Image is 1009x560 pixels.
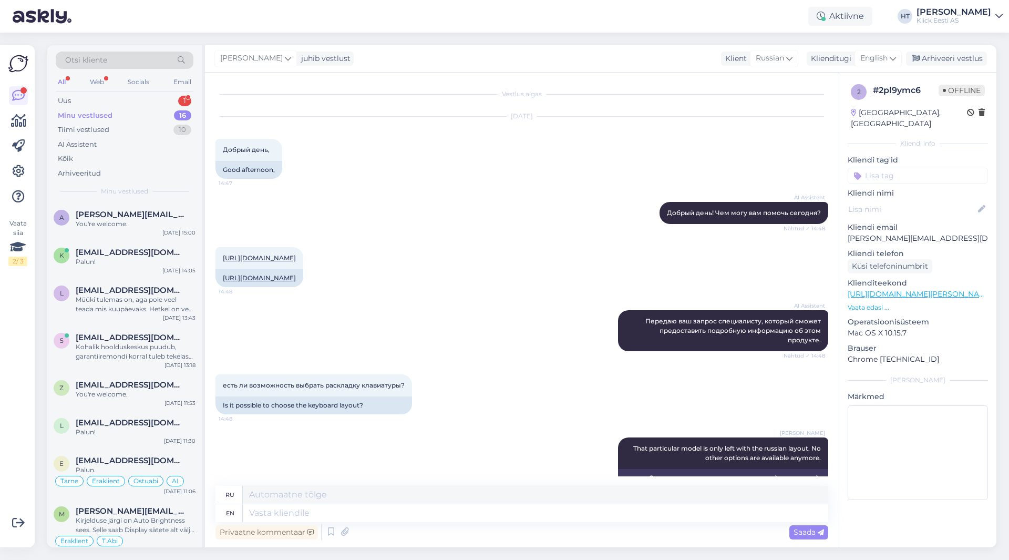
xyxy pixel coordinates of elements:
[223,254,296,262] a: [URL][DOMAIN_NAME]
[76,219,195,229] div: You're welcome.
[219,179,258,187] span: 14:47
[215,396,412,414] div: Is it possible to choose the keyboard layout?
[898,9,912,24] div: HT
[59,510,65,518] span: m
[860,53,888,64] span: English
[58,110,112,121] div: Minu vestlused
[173,125,191,135] div: 10
[164,361,195,369] div: [DATE] 13:18
[76,465,195,475] div: Palun.
[848,222,988,233] p: Kliendi email
[219,415,258,423] span: 14:48
[76,380,185,390] span: zujevk@gmail.com
[721,53,747,64] div: Klient
[223,381,405,389] span: есть ли возможность выбрать раскладку клавиатуры?
[126,75,151,89] div: Socials
[88,75,106,89] div: Web
[848,203,976,215] input: Lisa nimi
[786,194,825,201] span: AI Assistent
[65,55,107,66] span: Otsi kliente
[76,390,195,399] div: You're welcome.
[215,111,828,121] div: [DATE]
[857,88,861,96] span: 2
[848,248,988,259] p: Kliendi telefon
[297,53,351,64] div: juhib vestlust
[76,418,185,427] span: liinasade@hot.ee
[848,289,993,299] a: [URL][DOMAIN_NAME][PERSON_NAME]
[873,84,939,97] div: # 2pl9ymc6
[76,427,195,437] div: Palun!
[8,257,27,266] div: 2 / 3
[215,525,318,539] div: Privaatne kommentaar
[848,188,988,199] p: Kliendi nimi
[59,384,64,392] span: z
[162,267,195,274] div: [DATE] 14:05
[226,504,234,522] div: en
[76,506,185,516] span: margit.laurits@gmail.com
[215,89,828,99] div: Vestlus algas
[76,286,185,295] span: laptuu@gmail.com
[133,478,158,484] span: Ostuabi
[848,303,988,312] p: Vaata edasi ...
[164,487,195,495] div: [DATE] 11:06
[76,295,195,314] div: Müüki tulemas on, aga pole veel teada mis kuupäevaks. Hetkel on veel järgi 3S 128GB versioon: [UR...
[58,96,71,106] div: Uus
[220,53,283,64] span: [PERSON_NAME]
[102,538,118,544] span: T.Abi
[848,343,988,354] p: Brauser
[171,75,193,89] div: Email
[848,155,988,166] p: Kliendi tag'id
[164,399,195,407] div: [DATE] 11:53
[58,154,73,164] div: Kõik
[784,352,825,360] span: Nähtud ✓ 14:48
[59,460,64,467] span: e
[848,139,988,148] div: Kliendi info
[848,328,988,339] p: Mac OS X 10.15.7
[58,168,101,179] div: Arhiveeritud
[219,288,258,296] span: 14:48
[164,437,195,445] div: [DATE] 11:30
[178,96,191,106] div: 1
[76,516,195,535] div: Kirjelduse järgi on Auto Brightness sees. Selle saab Display sätete alt välja lülitada.
[633,444,822,462] span: That particular model is only left with the russian layout. No other options are available anymore.
[756,53,784,64] span: Russian
[76,210,185,219] span: aleksandr@wemakesoftware.eu
[223,146,270,154] span: Добрый день,
[172,478,179,484] span: AI
[618,469,828,496] div: Эта модель осталась только с русской раскладкой. Других вариантов больше нет.
[92,478,120,484] span: Eraklient
[851,107,967,129] div: [GEOGRAPHIC_DATA], [GEOGRAPHIC_DATA]
[60,337,64,344] span: 5
[58,125,109,135] div: Tiimi vestlused
[906,52,987,66] div: Arhiveeri vestlus
[917,8,991,16] div: [PERSON_NAME]
[60,538,88,544] span: Eraklient
[163,314,195,322] div: [DATE] 13:43
[917,8,1003,25] a: [PERSON_NAME]Klick Eesti AS
[225,486,234,504] div: ru
[60,289,64,297] span: l
[848,168,988,184] input: Lisa tag
[59,251,64,259] span: k
[794,527,824,537] span: Saada
[807,53,851,64] div: Klienditugi
[667,209,821,217] span: Добрый день! Чем могу вам помочь сегодня?
[848,317,988,328] p: Operatsioonisüsteem
[917,16,991,25] div: Klick Eesti AS
[76,342,195,361] div: Kohalik hoolduskeskus puudub, garantiiremondi korral tuleb tekelas saata hooldusesse läbi kaupluste.
[939,85,985,96] span: Offline
[101,187,148,196] span: Minu vestlused
[58,139,97,150] div: AI Assistent
[215,161,282,179] div: Good afternoon,
[76,333,185,342] span: 5640872@outlook.com
[848,375,988,385] div: [PERSON_NAME]
[848,233,988,244] p: [PERSON_NAME][EMAIL_ADDRESS][DOMAIN_NAME]
[848,278,988,289] p: Klienditeekond
[174,110,191,121] div: 16
[645,317,822,344] span: Передаю ваш запрос специалисту, который сможет предоставить подробную информацию об этом продукте.
[848,259,932,273] div: Küsi telefoninumbrit
[162,229,195,237] div: [DATE] 15:00
[848,391,988,402] p: Märkmed
[60,422,64,430] span: l
[8,219,27,266] div: Vaata siia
